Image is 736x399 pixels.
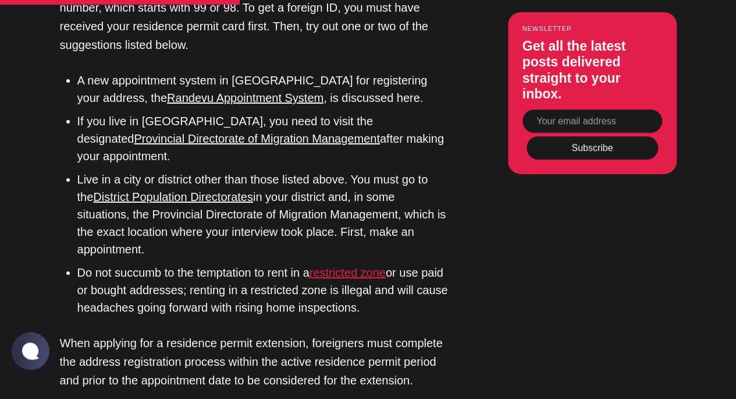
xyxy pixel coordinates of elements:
small: Newsletter [522,25,662,32]
a: Provincial Directorate of Migration Management [134,132,379,145]
li: If you live in [GEOGRAPHIC_DATA], you need to visit the designated after making your appointment. [77,112,450,165]
h3: Get all the latest posts delivered straight to your inbox. [522,38,662,103]
li: A new appointment system in [GEOGRAPHIC_DATA] for registering your address, the , is discussed here. [77,72,450,107]
a: Randevu Appointment System [167,91,323,104]
li: Do not succumb to the temptation to rent in a or use paid or bought addresses; renting in a restr... [77,264,450,316]
input: Your email address [522,110,662,133]
button: Subscribe [527,136,658,160]
a: District Population Directorates [93,190,253,203]
li: Live in a city or district other than those listed above. You must go to the in your district and... [77,171,450,258]
p: When applying for a residence permit extension, foreigners must complete the address registration... [60,334,450,390]
a: restricted zone [310,266,386,279]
